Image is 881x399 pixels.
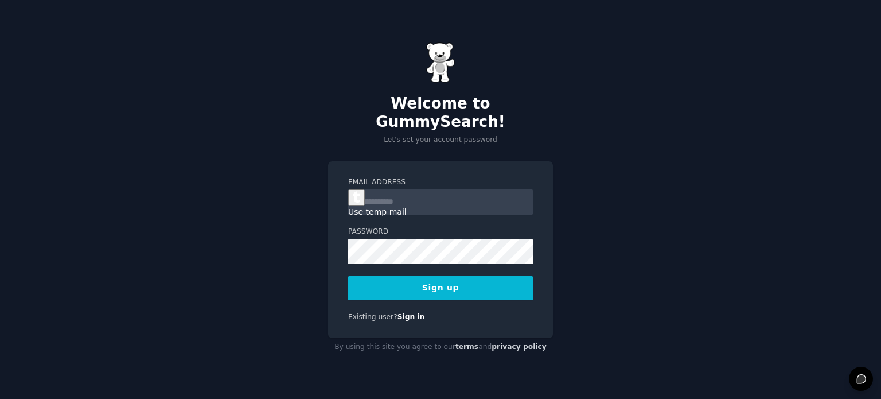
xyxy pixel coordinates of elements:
[348,227,533,237] label: Password
[397,313,425,321] a: Sign in
[455,343,478,351] a: terms
[348,313,397,321] span: Existing user?
[328,135,553,145] p: Let's set your account password
[328,95,553,131] h2: Welcome to GummySearch!
[328,338,553,357] div: By using this site you agree to our and
[348,177,533,188] label: Email Address
[348,276,533,300] button: Sign up
[492,343,547,351] a: privacy policy
[426,42,455,83] img: Gummy Bear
